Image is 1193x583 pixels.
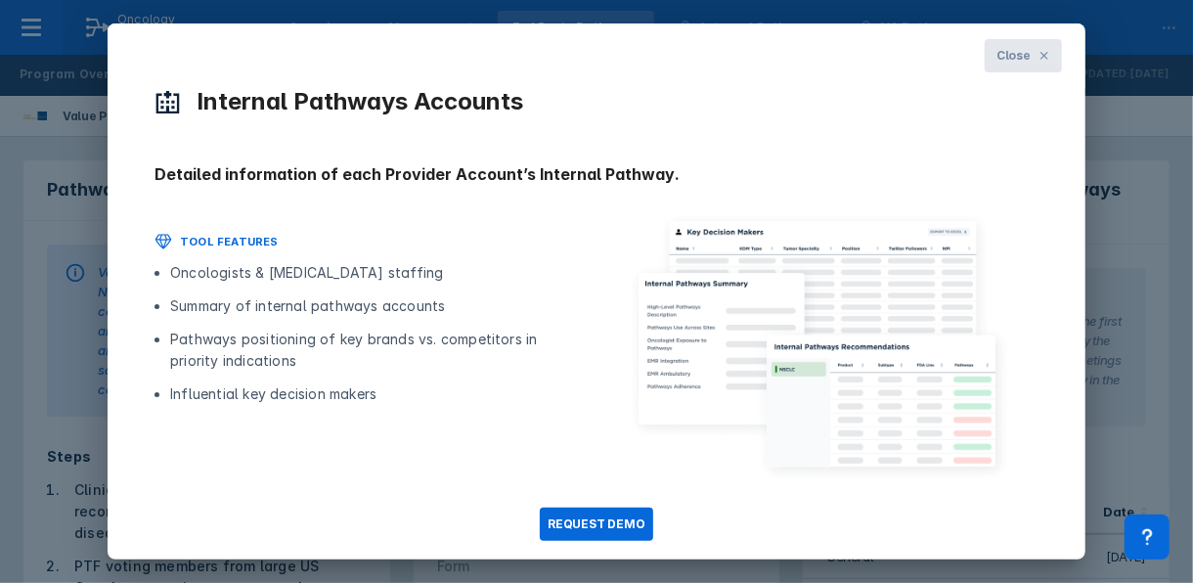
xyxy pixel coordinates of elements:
[1125,515,1170,560] div: Contact Support
[170,329,573,372] li: Pathways positioning of key brands vs. competitors in priority indications
[170,383,573,405] li: Influential key decision makers
[170,295,573,317] li: Summary of internal pathways accounts
[996,47,1031,65] span: Close
[540,508,653,541] button: REQUEST DEMO
[197,88,523,115] h2: Internal Pathways Accounts
[180,233,279,250] h2: TOOL FEATURES
[985,39,1062,72] button: Close
[155,162,1038,186] h2: Detailed information of each Provider Account’s Internal Pathway.
[516,484,677,564] a: REQUEST DEMO
[596,209,1038,484] img: image_internal_pathways_2x.png
[170,262,573,284] li: Oncologists & [MEDICAL_DATA] staffing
